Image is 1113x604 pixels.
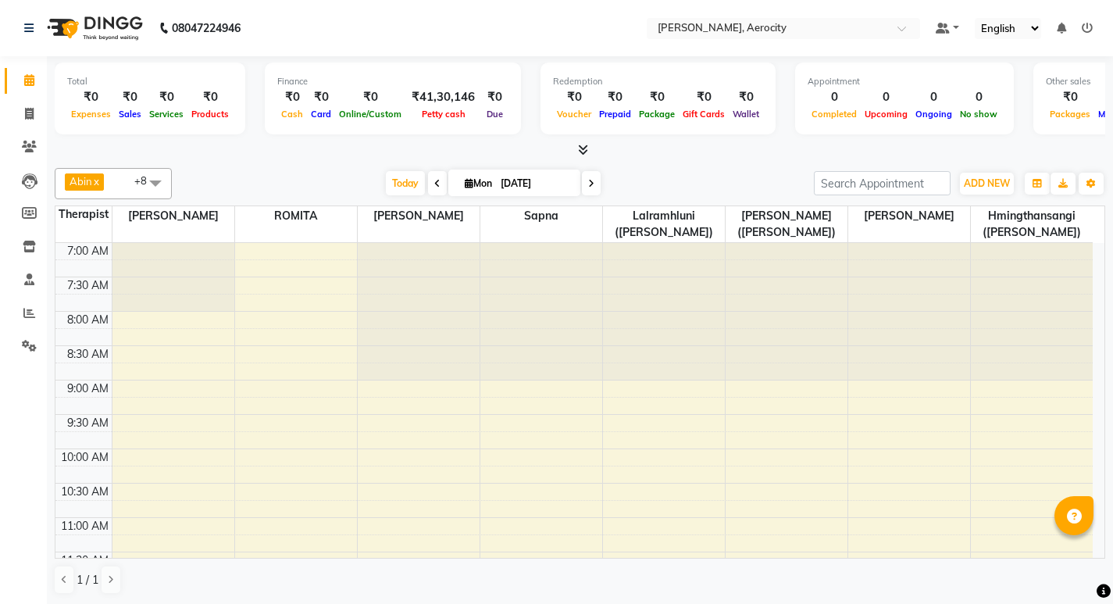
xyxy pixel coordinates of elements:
[729,88,763,106] div: ₹0
[64,346,112,363] div: 8:30 AM
[172,6,241,50] b: 08047224946
[960,173,1014,195] button: ADD NEW
[64,312,112,328] div: 8:00 AM
[77,572,98,588] span: 1 / 1
[307,109,335,120] span: Card
[64,415,112,431] div: 9:30 AM
[679,109,729,120] span: Gift Cards
[814,171,951,195] input: Search Appointment
[1047,541,1097,588] iframe: chat widget
[115,88,145,106] div: ₹0
[808,109,861,120] span: Completed
[92,175,99,188] a: x
[971,206,1093,242] span: Hmingthansangi ([PERSON_NAME])
[335,109,405,120] span: Online/Custom
[553,75,763,88] div: Redemption
[64,243,112,259] div: 7:00 AM
[58,518,112,534] div: 11:00 AM
[307,88,335,106] div: ₹0
[553,88,595,106] div: ₹0
[808,88,861,106] div: 0
[418,109,469,120] span: Petty cash
[277,88,307,106] div: ₹0
[64,277,112,294] div: 7:30 AM
[64,381,112,397] div: 9:00 AM
[1046,88,1094,106] div: ₹0
[679,88,729,106] div: ₹0
[848,206,970,226] span: [PERSON_NAME]
[595,109,635,120] span: Prepaid
[70,175,92,188] span: Abin
[595,88,635,106] div: ₹0
[911,109,956,120] span: Ongoing
[40,6,147,50] img: logo
[405,88,481,106] div: ₹41,30,146
[553,109,595,120] span: Voucher
[729,109,763,120] span: Wallet
[235,206,357,226] span: ROMITA
[115,109,145,120] span: Sales
[956,88,1001,106] div: 0
[861,88,911,106] div: 0
[187,109,233,120] span: Products
[145,109,187,120] span: Services
[911,88,956,106] div: 0
[187,88,233,106] div: ₹0
[461,177,496,189] span: Mon
[58,484,112,500] div: 10:30 AM
[58,552,112,569] div: 11:30 AM
[112,206,234,226] span: [PERSON_NAME]
[808,75,1001,88] div: Appointment
[67,109,115,120] span: Expenses
[635,88,679,106] div: ₹0
[483,109,507,120] span: Due
[1046,109,1094,120] span: Packages
[635,109,679,120] span: Package
[603,206,725,242] span: Lalramhluni ([PERSON_NAME])
[277,109,307,120] span: Cash
[134,174,159,187] span: +8
[67,75,233,88] div: Total
[358,206,480,226] span: [PERSON_NAME]
[335,88,405,106] div: ₹0
[277,75,508,88] div: Finance
[145,88,187,106] div: ₹0
[726,206,847,242] span: [PERSON_NAME] ([PERSON_NAME])
[481,88,508,106] div: ₹0
[55,206,112,223] div: Therapist
[58,449,112,466] div: 10:00 AM
[861,109,911,120] span: Upcoming
[496,172,574,195] input: 2025-09-01
[480,206,602,226] span: Sapna
[67,88,115,106] div: ₹0
[964,177,1010,189] span: ADD NEW
[386,171,425,195] span: Today
[956,109,1001,120] span: No show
